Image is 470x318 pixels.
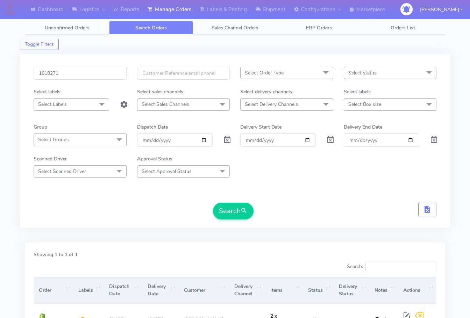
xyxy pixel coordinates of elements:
[365,261,436,272] input: Search:
[348,101,381,108] span: Select Box size
[20,39,59,50] button: Toggle Filters
[240,123,282,131] label: Delivery Start Date
[265,277,303,303] th: Items: activate to sort column ascending
[306,24,332,31] span: ERP Orders
[348,70,377,76] span: Select status
[137,155,172,162] label: Approval Status
[245,70,284,76] span: Select Order Type
[303,277,333,303] th: Status: activate to sort column ascending
[104,277,142,303] th: Dispatch Date: activate to sort column ascending
[415,2,468,17] button: [PERSON_NAME]
[34,155,67,162] label: Scanned Driver
[142,277,178,303] th: Delivery Date: activate to sort column ascending
[73,277,104,303] th: Labels: activate to sort column ascending
[344,88,371,95] label: Select labels
[135,24,167,31] span: Search Orders
[34,277,73,303] th: Order: activate to sort column ascending
[142,101,189,108] span: Select Sales Channels
[344,123,382,131] label: Delivery End Date
[391,24,415,31] span: Orders List
[34,251,78,258] label: Showing 1 to 1 of 1
[137,67,230,80] input: Customer Reference(email,phone)
[178,277,229,303] th: Customer: activate to sort column ascending
[240,88,292,95] label: Select delivery channels
[213,203,254,219] button: Search
[38,136,69,143] span: Select Groups
[229,277,265,303] th: Delivery Channel: activate to sort column ascending
[38,168,86,175] span: Select Scanned Driver
[38,101,67,108] span: Select Labels
[333,277,369,303] th: Delivery Status: activate to sort column ascending
[347,261,436,272] label: Search:
[45,24,90,31] span: Unconfirmed Orders
[142,168,192,175] span: Select Approval Status
[137,123,168,131] label: Dispatch Date
[137,88,183,95] label: Select sales channels
[25,21,445,35] ul: Tabs
[369,277,398,303] th: Notes: activate to sort column ascending
[34,123,47,131] label: Group
[34,88,60,95] label: Select labels
[34,67,127,80] input: Order Id
[398,277,436,303] th: Actions: activate to sort column ascending
[212,24,258,31] span: Sales Channel Orders
[245,101,298,108] span: Select Delivery Channels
